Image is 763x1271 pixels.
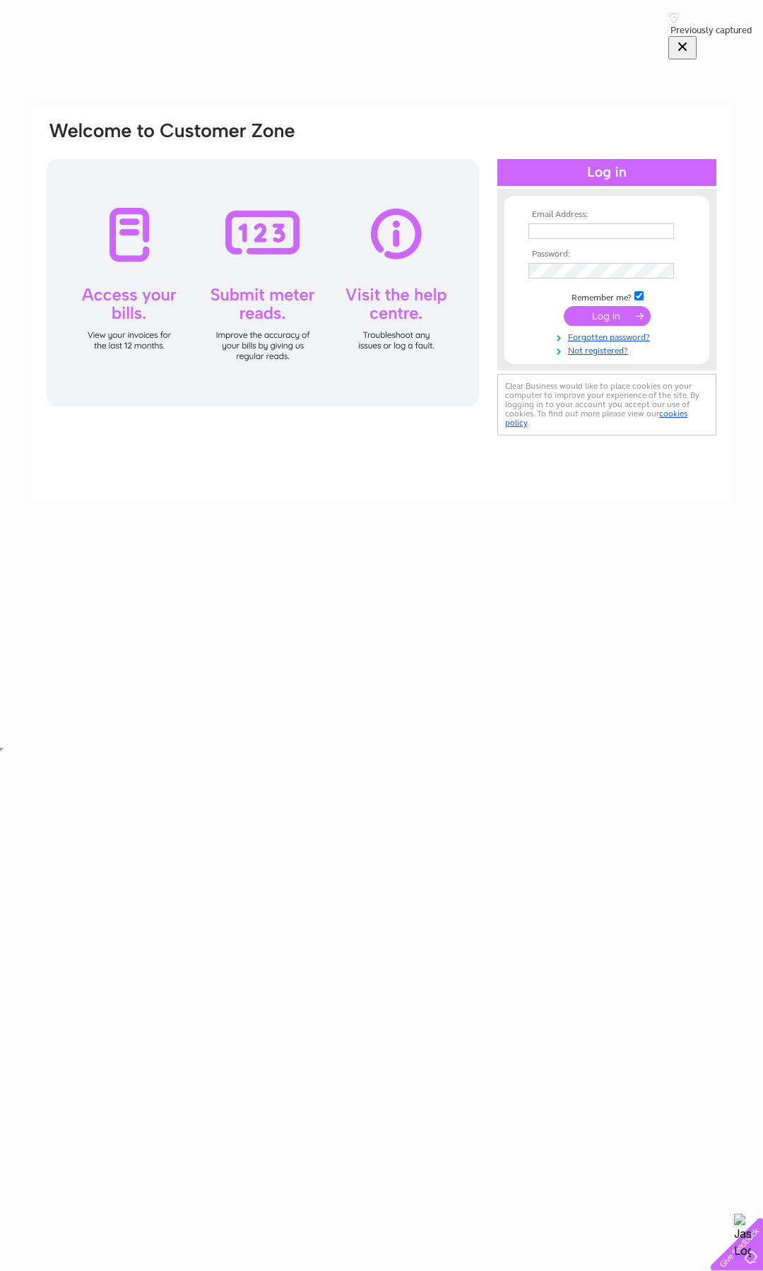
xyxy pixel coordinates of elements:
a: Not registered? [528,343,689,356]
div: Clear Business would like to place cookies on your computer to improve your experience of the sit... [497,374,716,435]
a: Forgotten password? [528,329,689,343]
th: Email Address: [525,210,689,220]
input: Submit [564,306,651,326]
th: Password: [525,250,689,259]
a: cookies policy [505,409,687,428]
td: Remember me? [525,289,689,303]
